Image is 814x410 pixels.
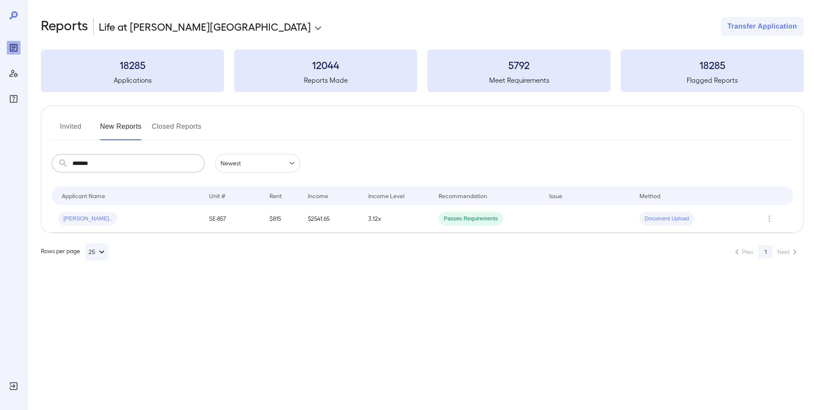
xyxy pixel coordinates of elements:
td: $815 [263,205,301,233]
h3: 18285 [621,58,804,72]
h5: Applications [41,75,224,85]
h5: Meet Requirements [427,75,610,85]
div: Rows per page [41,243,109,260]
h3: 5792 [427,58,610,72]
button: Invited [52,120,90,140]
div: Manage Users [7,66,20,80]
h2: Reports [41,17,88,36]
div: Recommendation [439,191,487,201]
div: Rent [269,191,283,201]
div: Applicant Name [62,191,105,201]
h3: 18285 [41,58,224,72]
button: 25 [85,243,109,260]
button: Row Actions [762,212,776,225]
div: FAQ [7,92,20,106]
div: Method [639,191,660,201]
div: Reports [7,41,20,55]
nav: pagination navigation [728,245,804,259]
div: Log Out [7,379,20,393]
h5: Flagged Reports [621,75,804,85]
span: Passes Requirements [439,215,503,223]
div: Unit # [209,191,225,201]
h3: 12044 [234,58,417,72]
summary: 18285Applications12044Reports Made5792Meet Requirements18285Flagged Reports [41,49,804,92]
h5: Reports Made [234,75,417,85]
span: [PERSON_NAME].. [58,215,117,223]
p: Life at [PERSON_NAME][GEOGRAPHIC_DATA] [99,20,311,33]
td: SE-857 [202,205,263,233]
td: $2541.65 [301,205,361,233]
button: page 1 [759,245,772,259]
div: Issue [549,191,563,201]
button: New Reports [100,120,142,140]
td: 3.12x [361,205,432,233]
div: Income Level [368,191,404,201]
button: Transfer Application [721,17,804,36]
div: Newest [215,154,300,173]
div: Income [308,191,328,201]
button: Closed Reports [152,120,202,140]
span: Document Upload [639,215,694,223]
